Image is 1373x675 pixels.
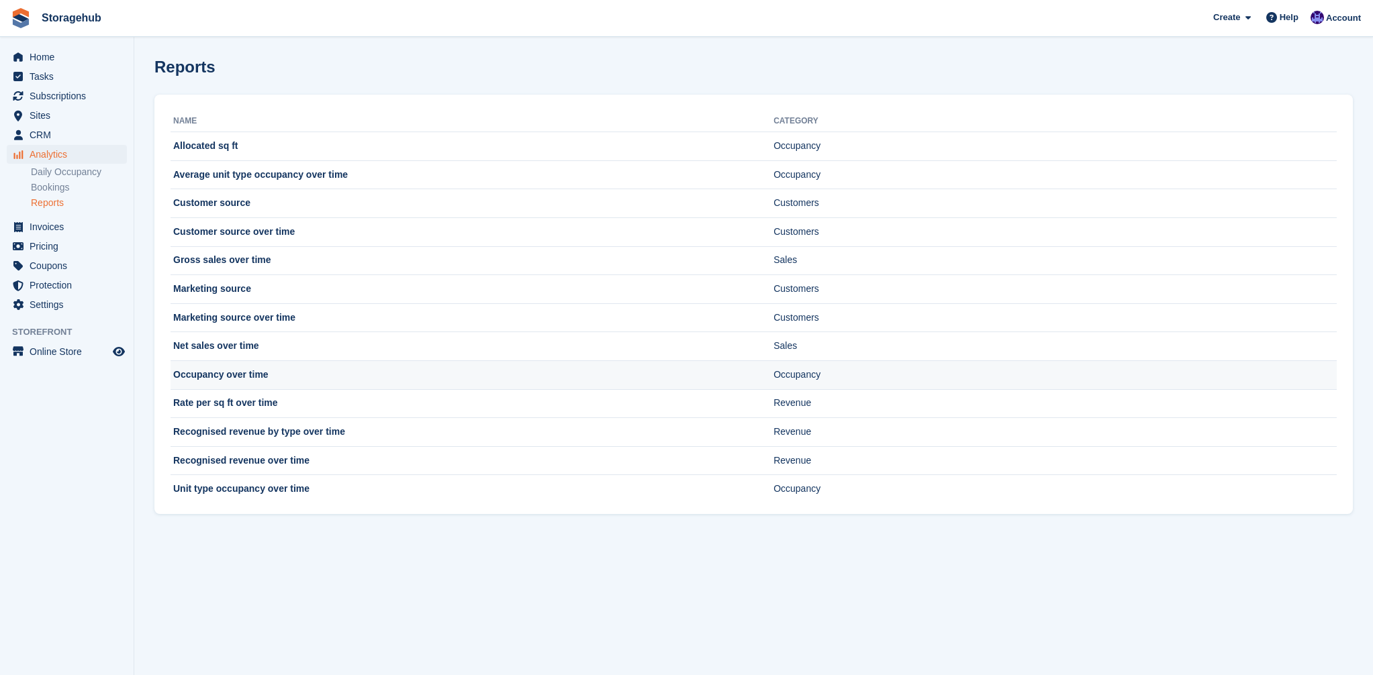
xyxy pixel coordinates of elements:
td: Allocated sq ft [171,132,773,161]
span: Tasks [30,67,110,86]
td: Recognised revenue over time [171,446,773,475]
td: Customer source [171,189,773,218]
a: menu [7,237,127,256]
span: Storefront [12,325,134,339]
span: Account [1326,11,1361,25]
h1: Reports [154,58,216,76]
span: Pricing [30,237,110,256]
span: Settings [30,295,110,314]
a: Daily Occupancy [31,166,127,178]
span: Online Store [30,342,110,361]
a: menu [7,87,127,105]
span: Protection [30,276,110,295]
td: Marketing source [171,275,773,304]
a: Storagehub [36,7,107,29]
td: Customer source over time [171,217,773,246]
td: Revenue [773,418,1337,447]
td: Customers [773,189,1337,218]
img: John Reinesch [1311,11,1324,24]
a: Bookings [31,181,127,194]
td: Occupancy [773,160,1337,189]
td: Net sales over time [171,332,773,361]
a: menu [7,125,127,144]
td: Sales [773,332,1337,361]
a: menu [7,217,127,236]
td: Occupancy [773,360,1337,389]
td: Customers [773,217,1337,246]
td: Customers [773,275,1337,304]
td: Sales [773,246,1337,275]
a: menu [7,342,127,361]
span: Coupons [30,256,110,275]
td: Occupancy [773,132,1337,161]
a: menu [7,48,127,66]
span: Sites [30,106,110,125]
a: menu [7,276,127,295]
span: CRM [30,125,110,144]
a: menu [7,256,127,275]
span: Subscriptions [30,87,110,105]
a: Preview store [111,344,127,360]
a: menu [7,67,127,86]
span: Home [30,48,110,66]
span: Help [1280,11,1298,24]
span: Analytics [30,145,110,164]
td: Revenue [773,446,1337,475]
td: Unit type occupancy over time [171,475,773,503]
a: menu [7,145,127,164]
td: Marketing source over time [171,303,773,332]
th: Name [171,111,773,132]
th: Category [773,111,1337,132]
a: Reports [31,197,127,209]
td: Occupancy [773,475,1337,503]
td: Gross sales over time [171,246,773,275]
span: Invoices [30,217,110,236]
td: Average unit type occupancy over time [171,160,773,189]
a: menu [7,106,127,125]
td: Customers [773,303,1337,332]
td: Occupancy over time [171,360,773,389]
td: Rate per sq ft over time [171,389,773,418]
a: menu [7,295,127,314]
span: Create [1213,11,1240,24]
td: Recognised revenue by type over time [171,418,773,447]
td: Revenue [773,389,1337,418]
img: stora-icon-8386f47178a22dfd0bd8f6a31ec36ba5ce8667c1dd55bd0f319d3a0aa187defe.svg [11,8,31,28]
